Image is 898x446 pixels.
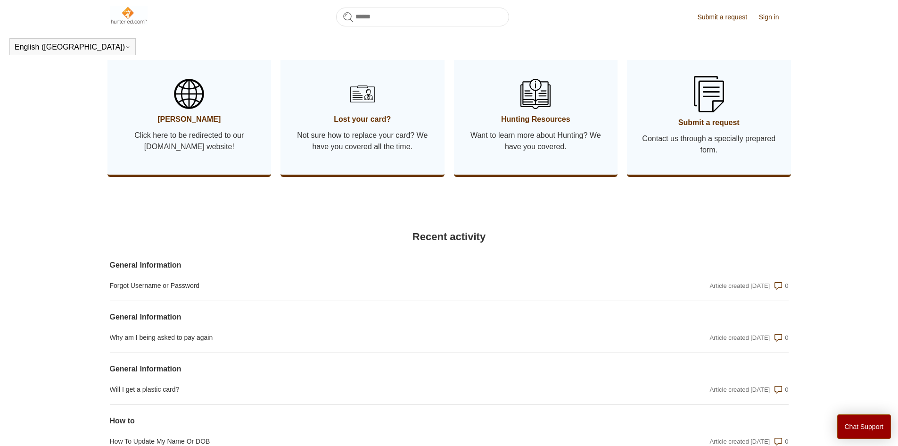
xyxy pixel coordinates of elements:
span: [PERSON_NAME] [122,114,257,125]
a: Why am I being asked to pay again [110,333,585,343]
span: Not sure how to replace your card? We have you covered all the time. [295,130,430,152]
button: English ([GEOGRAPHIC_DATA]) [15,43,131,51]
a: Submit a request Contact us through a specially prepared form. [627,57,791,175]
a: General Information [110,260,585,271]
span: Lost your card? [295,114,430,125]
span: Want to learn more about Hunting? We have you covered. [468,130,604,152]
a: Forgot Username or Password [110,281,585,291]
a: Submit a request [697,12,757,22]
div: Article created [DATE] [710,385,770,395]
img: 01HZPCYSN9AJKKHAEXNV8VQ106 [520,79,551,109]
input: Search [336,8,509,26]
h2: Recent activity [110,229,789,244]
button: Chat Support [837,414,891,439]
a: How to [110,415,585,427]
span: Submit a request [641,117,777,128]
img: 01HZPCYSBW5AHTQ31RY2D2VRJS [174,79,204,109]
img: 01HZPCYSSKB2GCFG1V3YA1JVB9 [694,76,724,112]
span: Contact us through a specially prepared form. [641,133,777,156]
span: Hunting Resources [468,114,604,125]
div: Article created [DATE] [710,281,770,291]
a: Sign in [759,12,789,22]
span: Click here to be redirected to our [DOMAIN_NAME] website! [122,130,257,152]
img: 01HZPCYSH6ZB6VTWVB6HCD0F6B [346,77,379,110]
a: Lost your card? Not sure how to replace your card? We have you covered all the time. [280,57,445,175]
a: Will I get a plastic card? [110,385,585,395]
a: General Information [110,363,585,375]
a: General Information [110,311,585,323]
div: Article created [DATE] [710,333,770,343]
img: Hunter-Ed Help Center home page [110,6,148,25]
a: Hunting Resources Want to learn more about Hunting? We have you covered. [454,57,618,175]
a: [PERSON_NAME] Click here to be redirected to our [DOMAIN_NAME] website! [107,57,272,175]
